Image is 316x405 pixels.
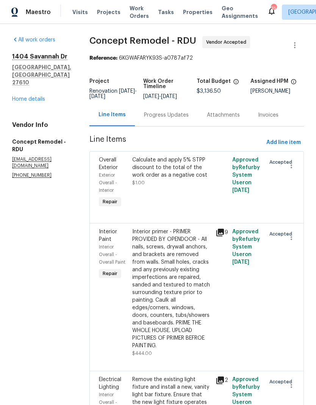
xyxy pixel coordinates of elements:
span: - [143,94,177,99]
a: Home details [12,97,45,102]
span: Approved by Refurby System User on [232,229,260,265]
span: Visits [72,8,88,16]
a: All work orders [12,37,55,43]
span: - [89,89,137,99]
span: $1.00 [132,180,145,185]
span: The total cost of line items that have been proposed by Opendoor. This sum includes line items th... [233,79,239,89]
span: Interior Overall - Overall Paint [99,245,125,264]
h4: Vendor Info [12,121,71,129]
div: Attachments [207,111,240,119]
span: [DATE] [143,94,159,99]
div: 9 [216,228,228,237]
span: [DATE] [161,94,177,99]
span: Approved by Refurby System User on [232,157,260,193]
span: Accepted [269,230,295,238]
span: Line Items [89,136,263,150]
span: Projects [97,8,120,16]
h5: Total Budget [197,79,231,84]
h5: Concept Remodel - RDU [12,138,71,153]
h5: Work Order Timeline [143,79,197,89]
span: Properties [183,8,213,16]
span: Geo Assignments [222,5,258,20]
h5: Project [89,79,109,84]
div: 35 [271,5,276,12]
span: Exterior Overall - Interior [99,173,117,193]
b: Reference: [89,55,117,61]
span: Overall Exterior [99,157,118,170]
span: Renovation [89,89,137,99]
h5: Assigned HPM [250,79,288,84]
span: Vendor Accepted [206,38,249,46]
span: Repair [100,270,120,277]
div: 2 [216,376,228,385]
span: [DATE] [89,94,105,99]
span: [DATE] [119,89,135,94]
div: Invoices [258,111,278,119]
div: 6KGWAFARYK93S-a0787af72 [89,54,304,62]
span: Maestro [26,8,51,16]
span: [DATE] [232,188,249,193]
span: Tasks [158,9,174,15]
span: Concept Remodel - RDU [89,36,196,45]
span: Work Orders [130,5,149,20]
div: Progress Updates [144,111,189,119]
span: Electrical Lighting [99,377,121,390]
span: Accepted [269,378,295,386]
div: [PERSON_NAME] [250,89,304,94]
span: Repair [100,198,120,206]
span: $444.00 [132,351,152,356]
span: The hpm assigned to this work order. [291,79,297,89]
div: Interior primer - PRIMER PROVIDED BY OPENDOOR - All nails, screws, drywall anchors, and brackets ... [132,228,211,350]
span: Add line item [266,138,301,147]
div: Line Items [99,111,126,119]
div: Calculate and apply 5% STPP discount to the total of the work order as a negative cost [132,156,211,179]
span: Interior Paint [99,229,117,242]
span: Accepted [269,158,295,166]
button: Add line item [263,136,304,150]
span: [DATE] [232,259,249,265]
span: $3,136.50 [197,89,221,94]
